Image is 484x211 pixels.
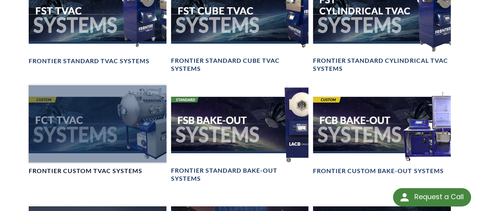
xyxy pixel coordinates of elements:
[398,191,411,203] img: round button
[29,85,166,175] a: FCT TVAC Systems headerFrontier Custom TVAC Systems
[171,166,308,182] h4: Frontier Standard Bake-Out Systems
[313,85,450,175] a: FCB Bake-Out Systems headerFrontier Custom Bake-Out Systems
[313,57,450,73] h4: Frontier Standard Cylindrical TVAC Systems
[29,57,150,65] h4: Frontier Standard TVAC Systems
[393,188,471,206] div: Request a Call
[414,188,463,206] div: Request a Call
[171,85,308,182] a: FSB Bake-Out Systems headerFrontier Standard Bake-Out Systems
[313,167,443,175] h4: Frontier Custom Bake-Out Systems
[171,57,308,73] h4: Frontier Standard Cube TVAC Systems
[29,167,142,175] h4: Frontier Custom TVAC Systems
